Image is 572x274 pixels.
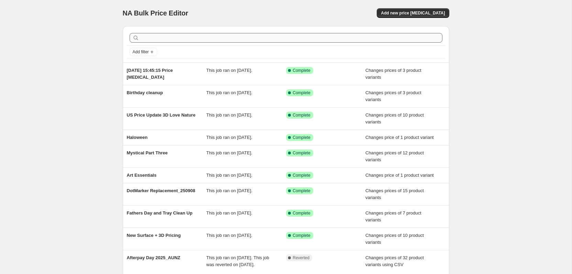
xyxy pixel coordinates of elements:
[365,210,421,222] span: Changes prices of 7 product variants
[206,90,252,95] span: This job ran on [DATE].
[293,150,310,156] span: Complete
[293,135,310,140] span: Complete
[206,150,252,155] span: This job ran on [DATE].
[127,233,181,238] span: New Surface + 3D Pricing
[365,112,424,124] span: Changes prices of 10 product variants
[377,8,449,18] button: Add new price [MEDICAL_DATA]
[293,173,310,178] span: Complete
[206,233,252,238] span: This job ran on [DATE].
[206,210,252,216] span: This job ran on [DATE].
[123,9,188,17] span: NA Bulk Price Editor
[365,150,424,162] span: Changes prices of 12 product variants
[206,112,252,118] span: This job ran on [DATE].
[133,49,149,55] span: Add filter
[293,210,310,216] span: Complete
[127,173,157,178] span: Art Essentials
[127,210,192,216] span: Fathers Day and Tray Clean Up
[293,255,310,261] span: Reverted
[365,233,424,245] span: Changes prices of 10 product variants
[127,135,148,140] span: Haloween
[127,150,168,155] span: Mystical Part Three
[365,68,421,80] span: Changes prices of 3 product variants
[130,48,157,56] button: Add filter
[365,173,434,178] span: Changes price of 1 product variant
[293,90,310,96] span: Complete
[206,173,252,178] span: This job ran on [DATE].
[127,68,173,80] span: [DATE] 15:45:15 Price [MEDICAL_DATA]
[293,68,310,73] span: Complete
[365,255,424,267] span: Changes prices of 32 product variants using CSV
[381,10,445,16] span: Add new price [MEDICAL_DATA]
[127,188,195,193] span: DotMarker Replacement_250908
[365,188,424,200] span: Changes prices of 15 product variants
[293,112,310,118] span: Complete
[206,188,252,193] span: This job ran on [DATE].
[127,90,163,95] span: Birthday cleanup
[365,90,421,102] span: Changes prices of 3 product variants
[293,188,310,194] span: Complete
[127,255,180,260] span: Afterpay Day 2025_AUNZ
[206,135,252,140] span: This job ran on [DATE].
[365,135,434,140] span: Changes price of 1 product variant
[127,112,196,118] span: US Price Update 3D Love Nature
[206,68,252,73] span: This job ran on [DATE].
[293,233,310,238] span: Complete
[206,255,269,267] span: This job ran on [DATE]. This job was reverted on [DATE].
